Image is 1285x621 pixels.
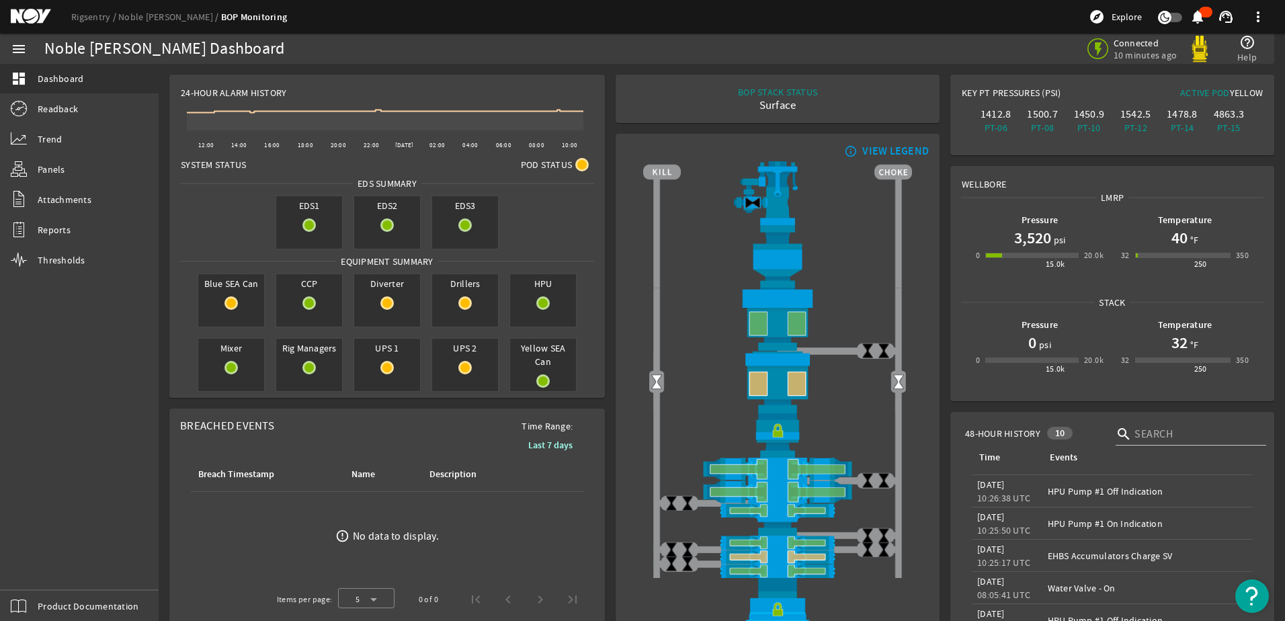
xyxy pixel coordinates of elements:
div: 15.0k [1046,257,1065,271]
span: Yellow [1230,87,1263,99]
img: RiserAdapter.png [643,161,912,225]
b: Pressure [1022,214,1058,226]
span: Explore [1112,10,1142,24]
button: Explore [1083,6,1147,28]
mat-icon: help_outline [1239,34,1255,50]
span: EDS3 [432,196,498,215]
div: Events [1050,450,1077,465]
img: UpperAnnularOpen.png [643,288,912,351]
legacy-datetime-component: [DATE] [977,479,1005,491]
input: Search [1134,426,1255,442]
h1: 40 [1171,227,1188,249]
span: Time Range: [511,419,583,433]
span: EDS2 [354,196,420,215]
img: ValveClose.png [663,495,679,511]
img: ValveClose.png [679,542,696,558]
img: Valve2Open.png [649,374,665,390]
span: psi [1051,233,1066,247]
button: more_vert [1242,1,1274,33]
img: ShearRamOpen.png [643,481,912,503]
div: 350 [1236,249,1249,262]
img: PipeRamOpen.png [643,536,912,550]
text: 06:00 [496,141,511,149]
span: CCP [276,274,342,293]
span: LMRP [1096,191,1128,204]
mat-icon: info_outline [841,146,858,157]
span: Dashboard [38,72,83,85]
div: Breach Timestamp [198,467,274,482]
span: Active Pod [1180,87,1230,99]
div: No data to display. [353,530,439,543]
mat-icon: notifications [1190,9,1206,25]
div: PT-08 [1022,121,1063,134]
legacy-datetime-component: [DATE] [977,608,1005,620]
span: Breached Events [180,419,274,433]
div: PT-06 [975,121,1016,134]
h1: 32 [1171,332,1188,354]
div: PT-10 [1069,121,1110,134]
span: Product Documentation [38,599,138,613]
h1: 0 [1028,332,1036,354]
legacy-datetime-component: 10:26:38 UTC [977,492,1030,504]
img: Valve2Close.png [745,195,761,211]
b: Temperature [1158,319,1212,331]
span: Panels [38,163,65,176]
span: °F [1188,338,1199,351]
img: ValveClose.png [679,556,696,572]
span: Pod Status [521,158,573,171]
div: Items per page: [277,593,333,606]
span: Blue SEA Can [198,274,264,293]
div: PT-12 [1115,121,1156,134]
div: 1450.9 [1069,108,1110,121]
a: Rigsentry [71,11,118,23]
div: Time [979,450,1000,465]
text: 14:00 [231,141,247,149]
img: ValveClose.png [876,343,892,359]
span: System Status [181,158,246,171]
span: °F [1188,233,1199,247]
span: Yellow SEA Can [510,339,576,371]
img: ValveClose.png [860,528,876,544]
span: UPS 2 [432,339,498,358]
b: Temperature [1158,214,1212,226]
img: Valve2Open.png [890,374,907,390]
text: 04:00 [462,141,478,149]
div: Time [977,450,1032,465]
img: FlexJoint.png [643,225,912,288]
text: 18:00 [298,141,313,149]
div: VIEW LEGEND [862,144,929,158]
div: 10 [1047,427,1073,440]
span: Diverter [354,274,420,293]
legacy-datetime-component: 10:25:17 UTC [977,556,1030,569]
b: Pressure [1022,319,1058,331]
div: Description [427,467,523,482]
img: PipeRamOpenBlock.png [643,550,912,564]
span: UPS 1 [354,339,420,358]
button: Last 7 days [517,433,583,457]
div: HPU Pump #1 On Indication [1048,517,1248,530]
img: ValveClose.png [679,495,696,511]
legacy-datetime-component: [DATE] [977,543,1005,555]
span: Readback [38,102,78,116]
div: Name [349,467,411,482]
b: Last 7 days [528,439,573,452]
text: 12:00 [198,141,214,149]
a: BOP Monitoring [221,11,288,24]
div: 32 [1121,354,1130,367]
div: 20.0k [1084,354,1104,367]
text: 02:00 [429,141,445,149]
span: Attachments [38,193,91,206]
div: Water Valve - On [1048,581,1248,595]
div: Name [351,467,375,482]
span: Help [1237,50,1257,64]
div: HPU Pump #1 Off Indication [1048,485,1248,498]
span: Connected [1114,37,1177,49]
span: EDS SUMMARY [353,177,421,190]
div: 20.0k [1084,249,1104,262]
span: HPU [510,274,576,293]
span: Trend [38,132,62,146]
div: BOP STACK STATUS [738,85,817,99]
img: PipeRamOpen.png [643,564,912,578]
mat-icon: dashboard [11,71,27,87]
div: 350 [1236,354,1249,367]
